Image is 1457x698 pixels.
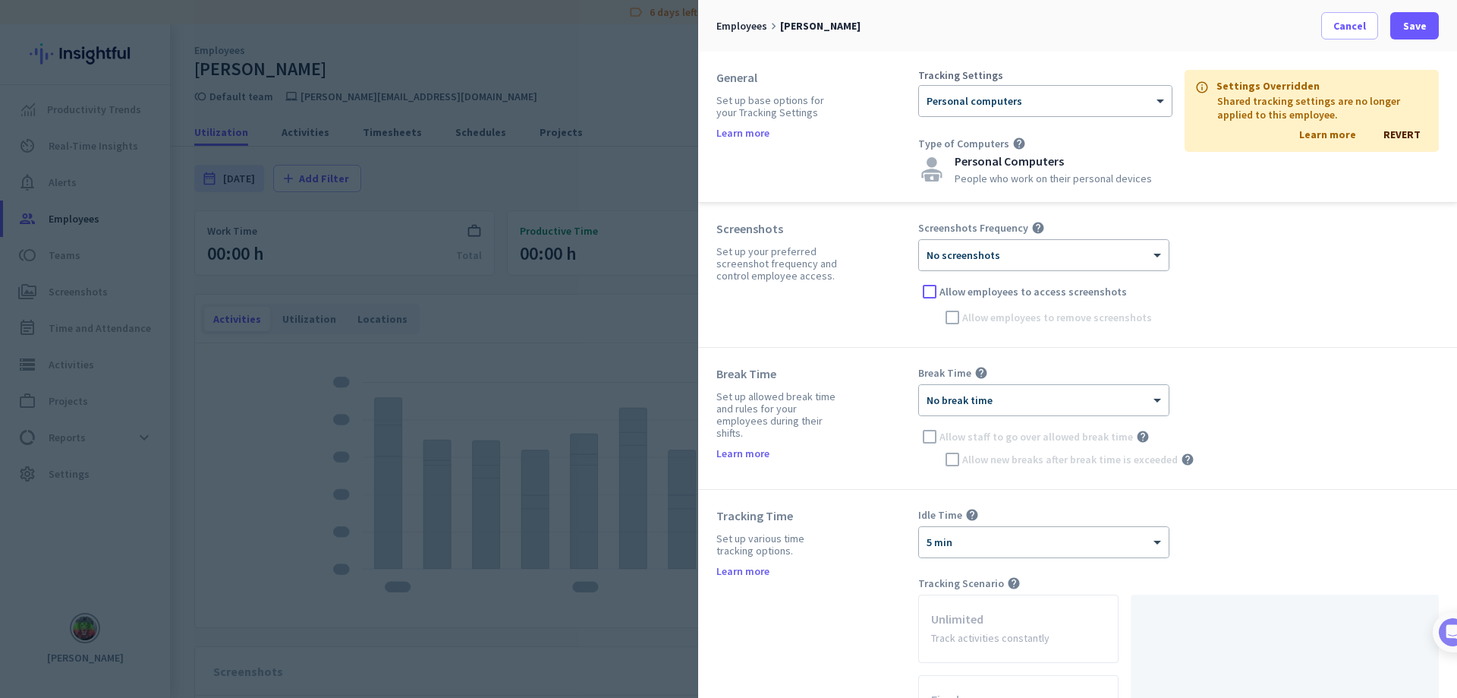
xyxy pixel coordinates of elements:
[1217,94,1421,122] p: Shared tracking settings are no longer applied to this employee.
[1136,430,1150,444] i: help
[974,366,988,380] i: help
[918,576,1004,590] span: Tracking Scenario
[918,137,1009,150] span: Type of Computers
[716,366,842,381] div: Break Time
[918,221,1028,235] span: Screenshots Frequency
[965,508,979,522] i: help
[716,245,842,282] div: Set up your preferred screenshot frequency and control employee access.
[1216,81,1320,91] p: Settings Overridden
[918,595,1119,663] app-radio-card: Unlimited
[716,390,842,439] div: Set up allowed break time and rules for your employees during their shifts.
[767,20,780,33] i: keyboard_arrow_right
[1299,128,1356,141] a: Learn more
[955,155,1152,167] div: Personal Computers
[1390,12,1439,39] button: Save
[716,94,842,118] div: Set up base options for your Tracking Settings
[918,508,962,522] span: Idle Time
[716,508,842,523] div: Tracking Time
[939,284,1127,299] span: Allow employees to access screenshots
[1333,18,1366,33] span: Cancel
[1321,12,1378,39] button: Cancel
[1181,453,1194,466] i: help
[716,70,842,85] div: General
[918,366,971,380] span: Break Time
[955,173,1152,184] div: People who work on their personal devices
[780,19,861,33] span: [PERSON_NAME]
[1383,128,1421,141] span: REVERT
[1403,18,1427,33] span: Save
[716,128,769,138] a: Learn more
[716,448,769,459] a: Learn more
[1007,576,1021,590] i: help
[716,532,842,557] div: Set up various time tracking options.
[716,221,842,236] div: Screenshots
[1195,81,1207,91] i: info
[716,566,769,576] a: Learn more
[918,70,1172,81] div: Tracking Settings
[918,157,946,182] img: personal
[716,19,767,33] span: Employees
[1012,137,1026,150] i: help
[1031,221,1045,235] i: help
